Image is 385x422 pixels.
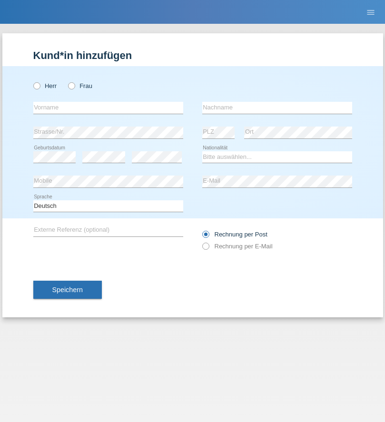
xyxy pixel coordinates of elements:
[202,243,273,250] label: Rechnung per E-Mail
[68,82,74,88] input: Frau
[33,49,352,61] h1: Kund*in hinzufügen
[202,243,208,255] input: Rechnung per E-Mail
[68,82,92,89] label: Frau
[33,82,39,88] input: Herr
[361,9,380,15] a: menu
[33,281,102,299] button: Speichern
[33,82,57,89] label: Herr
[52,286,83,294] span: Speichern
[202,231,267,238] label: Rechnung per Post
[202,231,208,243] input: Rechnung per Post
[366,8,375,17] i: menu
